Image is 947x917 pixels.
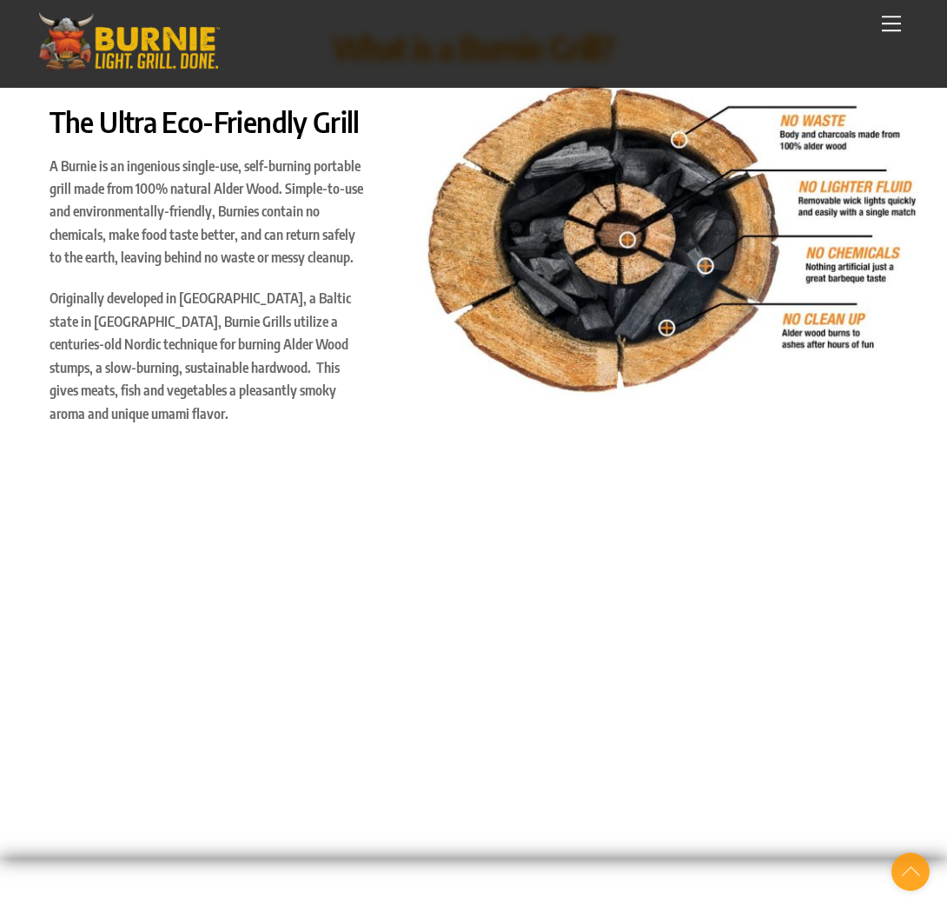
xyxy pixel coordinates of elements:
img: burniegrill.com-logo-high-res-2020110_500px [29,9,228,74]
h2: The Ultra Eco-Friendly Grill [50,104,365,141]
a: Burnie Grill [29,52,228,78]
p: Originally developed in [GEOGRAPHIC_DATA], a Baltic state in [GEOGRAPHIC_DATA], Burnie Grills uti... [50,287,365,424]
p: A Burnie is an ingenious single-use, self-burning portable grill made from 100% natural Alder Woo... [50,155,365,269]
img: burniegrill.com-burnie_info-full [420,83,919,404]
a: Menu [874,6,909,41]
